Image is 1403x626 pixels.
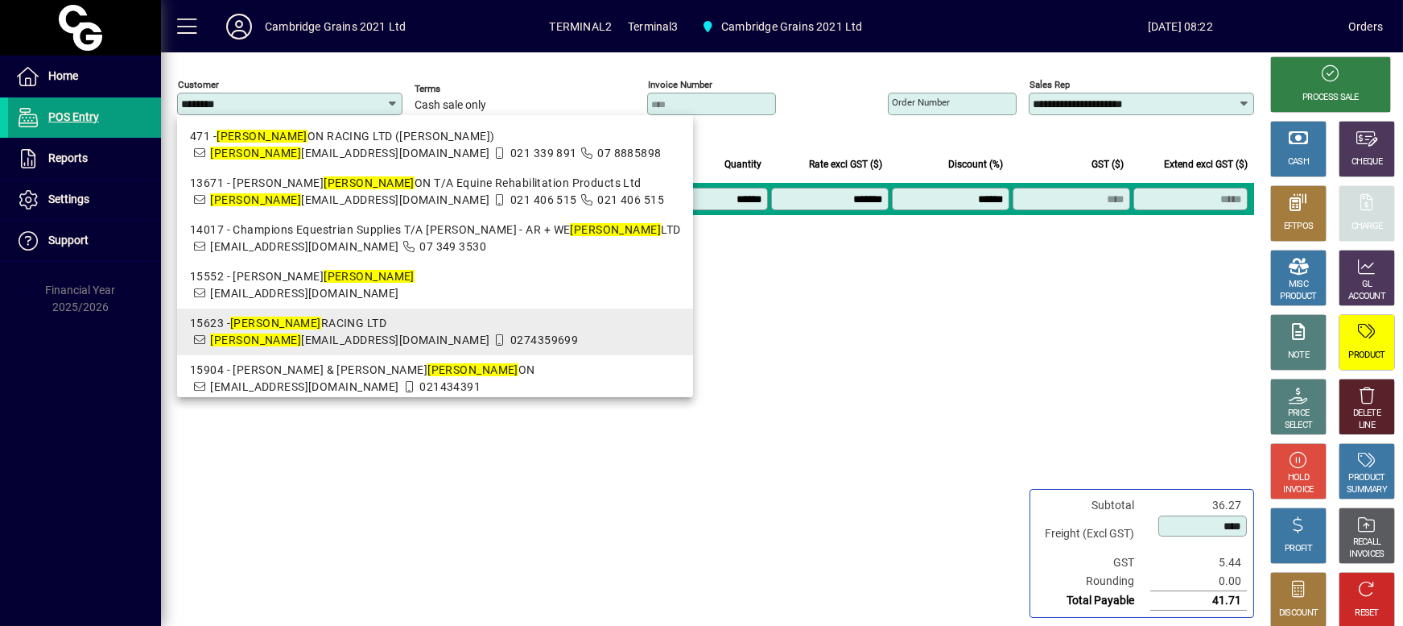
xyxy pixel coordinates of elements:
[1289,279,1308,291] div: MISC
[1030,79,1070,90] mat-label: Sales rep
[1348,291,1385,303] div: ACCOUNT
[177,215,693,262] mat-option: 14017 - Champions Equestrian Supplies T/A Sarah Morgan - AR + WE Richards LTD
[1348,350,1384,362] div: PRODUCT
[510,193,577,206] span: 021 406 515
[210,193,301,206] em: [PERSON_NAME]
[510,334,578,346] span: 0274359699
[1362,279,1372,291] div: GL
[570,223,661,236] em: [PERSON_NAME]
[892,97,950,108] mat-label: Order number
[427,363,518,376] em: [PERSON_NAME]
[48,193,89,205] span: Settings
[1150,591,1247,611] td: 41.71
[1037,572,1150,591] td: Rounding
[1353,537,1381,549] div: RECALL
[415,84,511,94] span: Terms
[1285,543,1312,555] div: PROFIT
[178,79,219,90] mat-label: Customer
[1279,607,1318,620] div: DISCOUNT
[1284,221,1314,233] div: EFTPOS
[1349,549,1384,561] div: INVOICES
[1013,14,1348,39] span: [DATE] 08:22
[213,12,265,41] button: Profile
[8,180,161,220] a: Settings
[1288,408,1310,420] div: PRICE
[8,139,161,179] a: Reports
[1037,515,1150,553] td: Freight (Excl GST)
[1353,408,1380,420] div: DELETE
[190,268,680,285] div: 15552 - [PERSON_NAME]
[597,193,664,206] span: 021 406 515
[190,362,680,379] div: 15904 - [PERSON_NAME] & [PERSON_NAME] ON
[324,270,415,283] em: [PERSON_NAME]
[177,355,693,402] mat-option: 15904 - MEL & KELVIN RICHARDSON
[1150,553,1247,572] td: 5.44
[1348,472,1384,484] div: PRODUCT
[809,155,882,173] span: Rate excl GST ($)
[1355,607,1379,620] div: RESET
[1037,591,1150,611] td: Total Payable
[265,14,406,39] div: Cambridge Grains 2021 Ltd
[1280,291,1316,303] div: PRODUCT
[177,309,693,355] mat-option: 15623 - RICHARDS RACING LTD
[48,69,78,82] span: Home
[415,99,486,112] span: Cash sale only
[8,221,161,261] a: Support
[1164,155,1248,173] span: Extend excl GST ($)
[1150,496,1247,515] td: 36.27
[217,130,307,143] em: [PERSON_NAME]
[1347,484,1387,496] div: SUMMARY
[1091,155,1124,173] span: GST ($)
[210,287,398,300] span: [EMAIL_ADDRESS][DOMAIN_NAME]
[190,315,680,332] div: 15623 - RACING LTD
[190,128,680,145] div: 471 - ON RACING LTD ([PERSON_NAME])
[8,56,161,97] a: Home
[648,79,712,90] mat-label: Invoice number
[1150,572,1247,591] td: 0.00
[1288,156,1309,168] div: CASH
[549,14,612,39] span: TERMINAL2
[1359,420,1375,432] div: LINE
[48,151,88,164] span: Reports
[210,240,398,253] span: [EMAIL_ADDRESS][DOMAIN_NAME]
[177,122,693,168] mat-option: 471 - RICHARDSON RACING LTD (GRAHAM)
[1348,14,1383,39] div: Orders
[324,176,415,189] em: [PERSON_NAME]
[597,147,661,160] span: 07 8885898
[1351,221,1383,233] div: CHARGE
[1285,420,1313,432] div: SELECT
[721,14,862,39] span: Cambridge Grains 2021 Ltd
[1302,92,1359,104] div: PROCESS SALE
[1288,350,1309,362] div: NOTE
[724,155,761,173] span: Quantity
[230,317,321,330] em: [PERSON_NAME]
[210,380,398,393] span: [EMAIL_ADDRESS][DOMAIN_NAME]
[510,147,577,160] span: 021 339 891
[628,14,679,39] span: Terminal3
[1037,553,1150,572] td: GST
[210,147,301,160] em: [PERSON_NAME]
[210,334,301,346] em: [PERSON_NAME]
[695,12,869,41] span: Cambridge Grains 2021 Ltd
[190,222,680,238] div: 14017 - Champions Equestrian Supplies T/A [PERSON_NAME] - AR + WE LTD
[419,240,486,253] span: 07 349 3530
[1283,484,1313,496] div: INVOICE
[210,147,489,160] span: [EMAIL_ADDRESS][DOMAIN_NAME]
[48,234,89,247] span: Support
[419,380,481,393] span: 021434391
[1037,496,1150,515] td: Subtotal
[1351,156,1382,168] div: CHEQUE
[210,193,489,206] span: [EMAIL_ADDRESS][DOMAIN_NAME]
[177,262,693,309] mat-option: 15552 - RACHEL RICHARDS
[210,334,489,346] span: [EMAIL_ADDRESS][DOMAIN_NAME]
[190,175,680,192] div: 13671 - [PERSON_NAME] ON T/A Equine Rehabilitation Products Ltd
[48,110,99,123] span: POS Entry
[177,168,693,215] mat-option: 13671 - HEIDI RICHARDSON T/A Equine Rehabilitation Products Ltd
[1288,472,1309,484] div: HOLD
[948,155,1003,173] span: Discount (%)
